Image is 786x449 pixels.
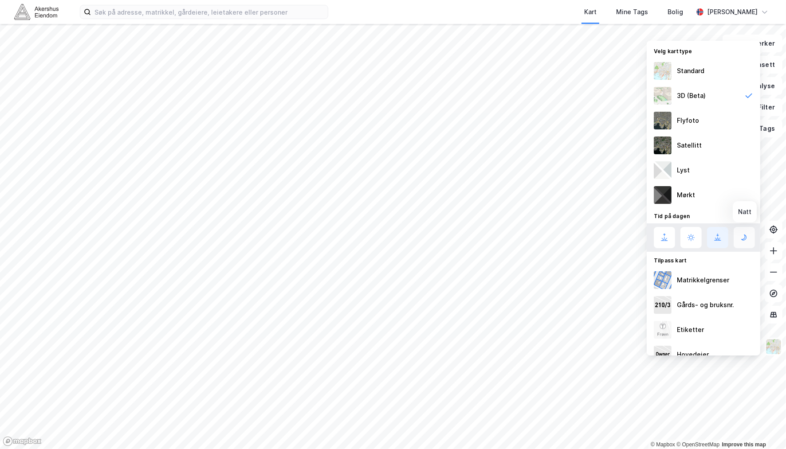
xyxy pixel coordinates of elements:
img: nCdM7BzjoCAAAAAElFTkSuQmCC [654,186,672,204]
div: Mine Tags [616,7,648,17]
img: Z [654,62,672,80]
div: 3D (Beta) [677,90,706,101]
button: Bokmerker [723,35,782,52]
div: Matrikkelgrenser [677,275,729,285]
a: Improve this map [722,441,766,448]
img: cadastreKeys.547ab17ec502f5a4ef2b.jpeg [654,296,672,314]
div: Kart [584,7,597,17]
img: luj3wr1y2y3+OchiMxRmMxRlscgabnMEmZ7DJGWxyBpucwSZnsMkZbHIGm5zBJmewyRlscgabnMEmZ7DJGWxyBpucwSZnsMkZ... [654,161,672,179]
div: Standard [677,66,704,76]
div: Hovedeier [677,349,709,360]
img: Z [765,338,782,355]
iframe: Chat Widget [742,406,786,449]
div: Satellitt [677,140,702,151]
img: 9k= [654,137,672,154]
button: Filter [740,98,782,116]
img: Z [654,321,672,339]
img: Z [654,112,672,129]
img: Z [654,87,672,105]
div: Tilpass kart [647,252,760,268]
div: Tid på dagen [647,207,760,223]
div: Flyfoto [677,115,699,126]
div: Gårds- og bruksnr. [677,300,734,310]
div: [PERSON_NAME] [707,7,758,17]
button: Tags [741,120,782,137]
div: Etiketter [677,324,704,335]
div: Velg karttype [647,43,760,59]
div: Lyst [677,165,690,176]
input: Søk på adresse, matrikkel, gårdeiere, leietakere eller personer [91,5,328,19]
div: Kontrollprogram for chat [742,406,786,449]
a: Mapbox homepage [3,436,42,446]
img: majorOwner.b5e170eddb5c04bfeeff.jpeg [654,346,672,363]
div: Bolig [668,7,683,17]
a: Mapbox [651,441,675,448]
a: OpenStreetMap [676,441,719,448]
div: Mørkt [677,190,695,200]
img: cadastreBorders.cfe08de4b5ddd52a10de.jpeg [654,271,672,289]
img: akershus-eiendom-logo.9091f326c980b4bce74ccdd9f866810c.svg [14,4,59,20]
